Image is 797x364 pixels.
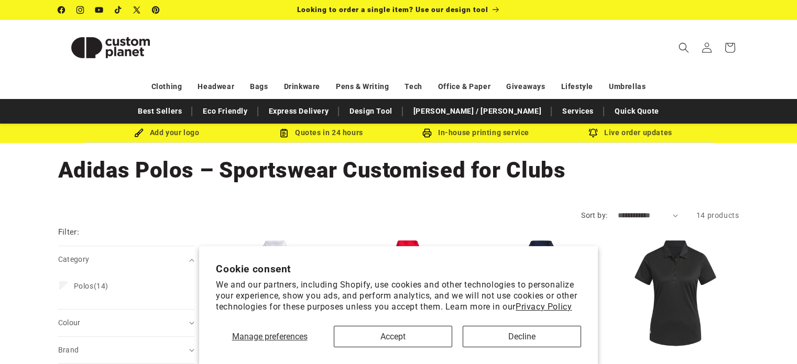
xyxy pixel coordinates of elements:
div: Add your logo [90,126,244,139]
a: Services [557,102,599,120]
img: Order Updates Icon [279,128,289,138]
button: Accept [334,326,452,347]
a: Lifestyle [561,78,593,96]
a: Privacy Policy [516,302,572,312]
a: Best Sellers [133,102,187,120]
a: Pens & Writing [336,78,389,96]
a: Design Tool [344,102,398,120]
img: Order updates [588,128,598,138]
div: Live order updates [553,126,708,139]
img: Custom Planet [58,24,163,71]
span: (14) [74,281,108,291]
summary: Category (0 selected) [58,246,194,273]
a: Eco Friendly [198,102,253,120]
a: Headwear [198,78,234,96]
h1: Adidas Polos – Sportswear Customised for Clubs [58,156,739,184]
a: Quick Quote [609,102,664,120]
a: Umbrellas [609,78,646,96]
summary: Brand (0 selected) [58,337,194,363]
a: Giveaways [506,78,545,96]
button: Manage preferences [216,326,323,347]
h2: Filter: [58,226,80,238]
summary: Search [672,36,695,59]
span: Category [58,255,90,263]
iframe: Chat Widget [745,314,797,364]
span: Manage preferences [232,332,308,341]
span: Brand [58,346,79,354]
h2: Cookie consent [216,263,581,275]
div: In-house printing service [399,126,553,139]
a: Drinkware [284,78,320,96]
a: Clothing [151,78,182,96]
summary: Colour (0 selected) [58,310,194,336]
img: Brush Icon [134,128,144,138]
a: [PERSON_NAME] / [PERSON_NAME] [408,102,547,120]
a: Office & Paper [438,78,490,96]
a: Bags [250,78,268,96]
span: Looking to order a single item? Use our design tool [297,5,488,14]
img: In-house printing [422,128,432,138]
span: Polos [74,282,94,290]
a: Express Delivery [264,102,334,120]
p: We and our partners, including Shopify, use cookies and other technologies to personalize your ex... [216,280,581,312]
span: 14 products [696,211,739,219]
span: Colour [58,318,81,327]
a: Custom Planet [54,20,167,75]
label: Sort by: [581,211,607,219]
div: Quotes in 24 hours [244,126,399,139]
button: Decline [463,326,581,347]
a: Tech [405,78,422,96]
